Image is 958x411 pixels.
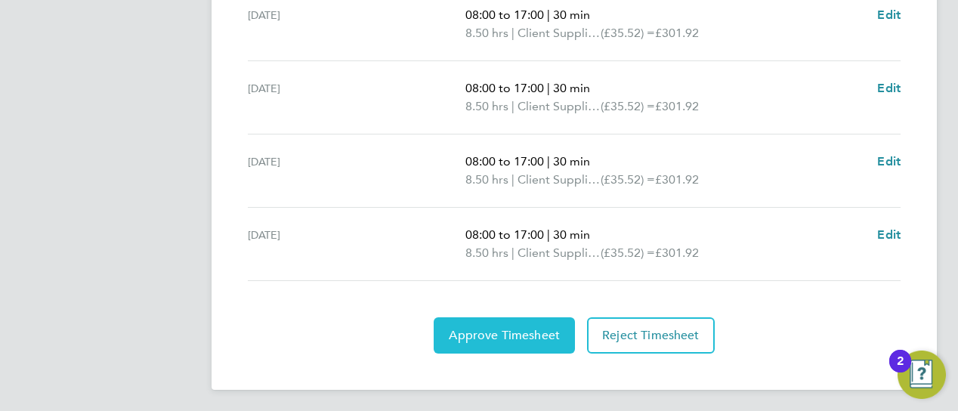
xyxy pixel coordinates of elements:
[587,317,715,354] button: Reject Timesheet
[248,226,465,262] div: [DATE]
[547,154,550,168] span: |
[465,81,544,95] span: 08:00 to 17:00
[877,6,901,24] a: Edit
[465,227,544,242] span: 08:00 to 17:00
[877,79,901,97] a: Edit
[248,153,465,189] div: [DATE]
[511,26,515,40] span: |
[518,97,601,116] span: Client Supplied
[655,246,699,260] span: £301.92
[655,99,699,113] span: £301.92
[465,154,544,168] span: 08:00 to 17:00
[465,172,508,187] span: 8.50 hrs
[465,8,544,22] span: 08:00 to 17:00
[511,99,515,113] span: |
[553,81,590,95] span: 30 min
[655,26,699,40] span: £301.92
[877,8,901,22] span: Edit
[877,226,901,244] a: Edit
[518,244,601,262] span: Client Supplied
[877,227,901,242] span: Edit
[877,153,901,171] a: Edit
[601,26,655,40] span: (£35.52) =
[547,81,550,95] span: |
[547,227,550,242] span: |
[465,99,508,113] span: 8.50 hrs
[511,172,515,187] span: |
[434,317,575,354] button: Approve Timesheet
[248,79,465,116] div: [DATE]
[602,328,700,343] span: Reject Timesheet
[547,8,550,22] span: |
[553,154,590,168] span: 30 min
[465,246,508,260] span: 8.50 hrs
[877,154,901,168] span: Edit
[601,99,655,113] span: (£35.52) =
[897,361,904,381] div: 2
[518,24,601,42] span: Client Supplied
[655,172,699,187] span: £301.92
[898,351,946,399] button: Open Resource Center, 2 new notifications
[601,172,655,187] span: (£35.52) =
[553,8,590,22] span: 30 min
[465,26,508,40] span: 8.50 hrs
[511,246,515,260] span: |
[518,171,601,189] span: Client Supplied
[248,6,465,42] div: [DATE]
[449,328,560,343] span: Approve Timesheet
[553,227,590,242] span: 30 min
[877,81,901,95] span: Edit
[601,246,655,260] span: (£35.52) =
